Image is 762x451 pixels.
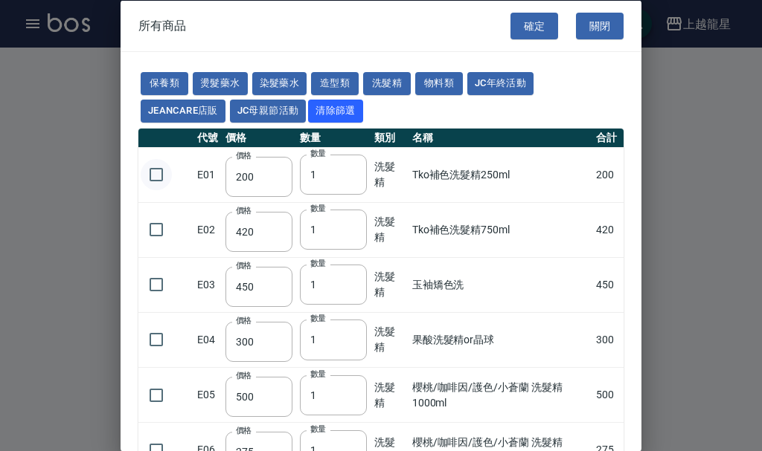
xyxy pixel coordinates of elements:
label: 價格 [236,259,252,270]
td: 200 [592,147,624,202]
button: 確定 [510,12,558,39]
button: 關閉 [576,12,624,39]
th: 合計 [592,128,624,147]
button: 清除篩選 [308,99,363,122]
label: 價格 [236,204,252,215]
td: 洗髮精 [371,147,409,202]
label: 數量 [310,368,326,379]
button: 保養類 [141,72,188,95]
td: 櫻桃/咖啡因/護色/小蒼蘭 洗髮精1000ml [409,367,593,422]
button: 染髮藥水 [252,72,307,95]
button: 物料類 [415,72,463,95]
label: 數量 [310,423,326,434]
td: Tko補色洗髮精750ml [409,202,593,257]
td: E03 [193,257,222,312]
button: JeanCare店販 [141,99,225,122]
button: 造型類 [311,72,359,95]
td: E05 [193,367,222,422]
label: 數量 [310,313,326,324]
td: 450 [592,257,624,312]
label: 價格 [236,314,252,325]
td: 洗髮精 [371,367,409,422]
label: 數量 [310,148,326,159]
td: E04 [193,312,222,367]
button: JC母親節活動 [230,99,307,122]
th: 數量 [296,128,371,147]
td: 420 [592,202,624,257]
th: 代號 [193,128,222,147]
label: 數量 [310,258,326,269]
td: 洗髮精 [371,202,409,257]
button: 燙髮藥水 [193,72,248,95]
label: 價格 [236,370,252,381]
label: 數量 [310,203,326,214]
td: Tko補色洗髮精250ml [409,147,593,202]
td: 300 [592,312,624,367]
td: 玉袖矯色洗 [409,257,593,312]
label: 價格 [236,149,252,160]
button: JC年終活動 [467,72,534,95]
th: 類別 [371,128,409,147]
td: E01 [193,147,222,202]
td: 500 [592,367,624,422]
td: 洗髮精 [371,257,409,312]
label: 價格 [236,425,252,436]
td: 洗髮精 [371,312,409,367]
th: 名稱 [409,128,593,147]
td: 果酸洗髮精or晶球 [409,312,593,367]
span: 所有商品 [138,18,186,33]
button: 洗髮精 [363,72,411,95]
th: 價格 [222,128,296,147]
td: E02 [193,202,222,257]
